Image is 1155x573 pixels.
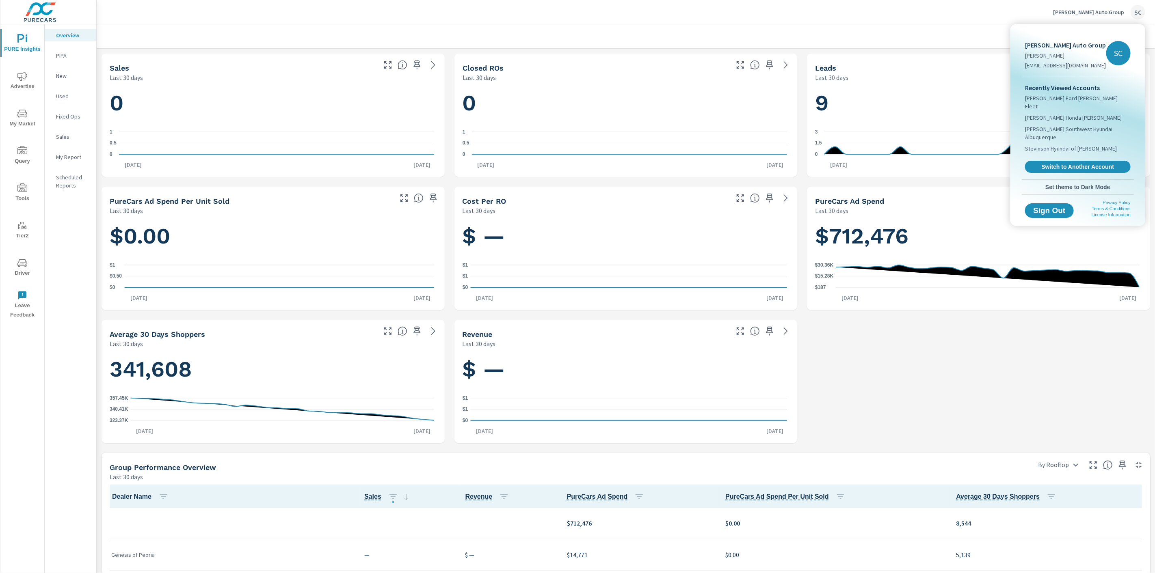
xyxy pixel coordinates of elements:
p: [PERSON_NAME] [1025,52,1106,60]
button: Set theme to Dark Mode [1022,180,1134,194]
p: Recently Viewed Accounts [1025,83,1131,93]
p: [EMAIL_ADDRESS][DOMAIN_NAME] [1025,61,1106,69]
span: Sign Out [1032,207,1067,214]
span: Set theme to Dark Mode [1025,183,1131,191]
p: [PERSON_NAME] Auto Group [1025,40,1106,50]
button: Sign Out [1025,203,1074,218]
a: Privacy Policy [1103,200,1131,205]
span: [PERSON_NAME] Ford [PERSON_NAME] Fleet [1025,94,1131,110]
a: Switch to Another Account [1025,161,1131,173]
a: License Information [1092,212,1131,217]
div: SC [1106,41,1131,65]
span: Stevinson Hyundai of [PERSON_NAME] [1025,144,1117,153]
span: Switch to Another Account [1030,163,1126,170]
span: [PERSON_NAME] Southwest Hyundai Albuquerque [1025,125,1131,141]
a: Terms & Conditions [1092,206,1131,211]
span: [PERSON_NAME] Honda [PERSON_NAME] [1025,114,1122,122]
